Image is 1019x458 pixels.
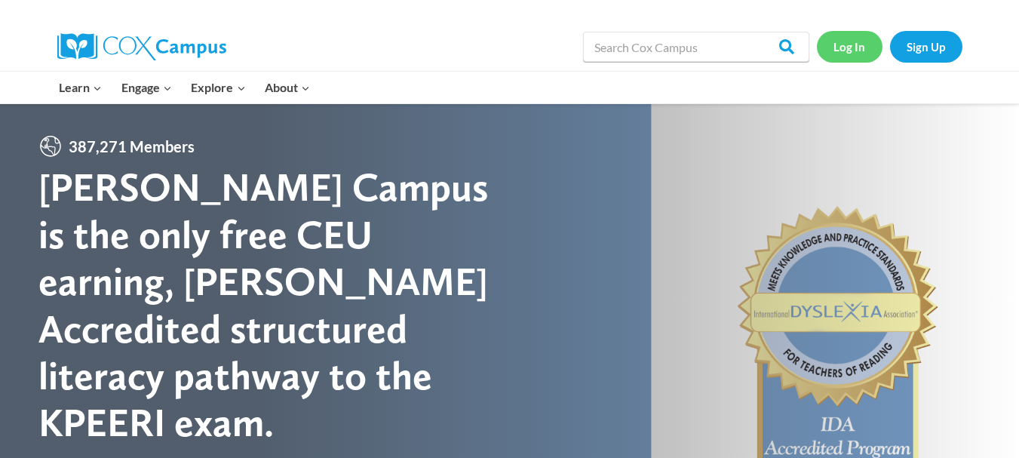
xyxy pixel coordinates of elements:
[38,164,510,446] div: [PERSON_NAME] Campus is the only free CEU earning, [PERSON_NAME] Accredited structured literacy p...
[255,72,320,103] button: Child menu of About
[50,72,320,103] nav: Primary Navigation
[182,72,256,103] button: Child menu of Explore
[63,134,201,158] span: 387,271 Members
[50,72,112,103] button: Child menu of Learn
[890,31,962,62] a: Sign Up
[57,33,226,60] img: Cox Campus
[817,31,882,62] a: Log In
[817,31,962,62] nav: Secondary Navigation
[583,32,809,62] input: Search Cox Campus
[112,72,182,103] button: Child menu of Engage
